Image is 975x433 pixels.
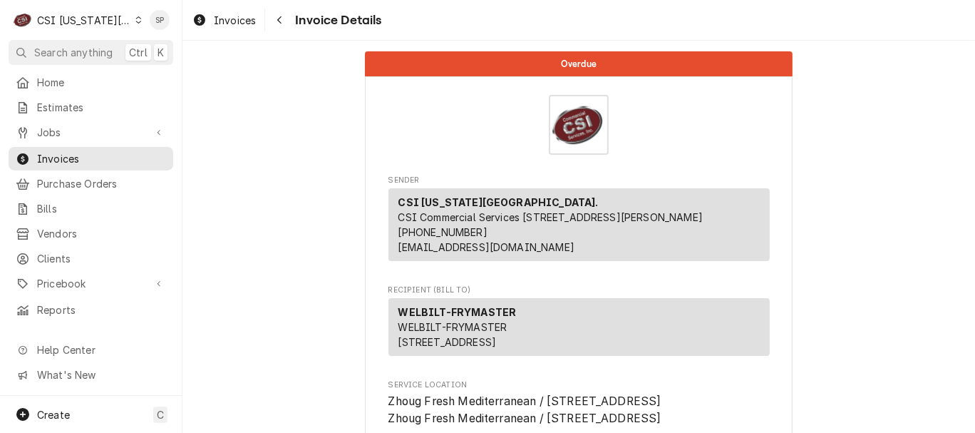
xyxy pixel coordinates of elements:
a: Invoices [187,9,262,32]
span: Clients [37,251,166,266]
a: Go to What's New [9,363,173,387]
span: Purchase Orders [37,176,166,191]
div: CSI [US_STATE][GEOGRAPHIC_DATA]. [37,13,131,28]
a: Reports [9,298,173,322]
a: Home [9,71,173,94]
div: Invoice Sender [388,175,770,268]
div: Invoice Recipient [388,285,770,362]
a: [EMAIL_ADDRESS][DOMAIN_NAME] [398,241,574,253]
div: Recipient (Bill To) [388,298,770,356]
div: Shelley Politte's Avatar [150,10,170,30]
a: Go to Help Center [9,338,173,362]
a: [PHONE_NUMBER] [398,226,488,238]
a: Go to Pricebook [9,272,173,295]
span: Invoice Details [291,11,381,30]
span: Bills [37,201,166,216]
span: Vendors [37,226,166,241]
div: Sender [388,188,770,267]
div: Service Location [388,379,770,427]
div: C [13,10,33,30]
span: Invoices [37,151,166,166]
span: What's New [37,367,165,382]
button: Navigate back [268,9,291,31]
a: Purchase Orders [9,172,173,195]
span: Overdue [561,59,597,68]
span: Invoices [214,13,256,28]
a: Estimates [9,96,173,119]
a: Go to Jobs [9,121,173,144]
span: Ctrl [129,45,148,60]
span: Zhoug Fresh Mediterranean / [STREET_ADDRESS] Zhoug Fresh Mediterranean / [STREET_ADDRESS] [388,394,661,425]
span: Help Center [37,342,165,357]
div: Recipient (Bill To) [388,298,770,362]
span: Service Location [388,379,770,391]
span: Jobs [37,125,145,140]
div: SP [150,10,170,30]
img: Logo [549,95,609,155]
span: K [158,45,164,60]
span: Recipient (Bill To) [388,285,770,296]
strong: CSI [US_STATE][GEOGRAPHIC_DATA]. [398,196,599,208]
a: Vendors [9,222,173,245]
span: Search anything [34,45,113,60]
span: Service Location [388,393,770,427]
span: C [157,407,164,422]
button: Search anythingCtrlK [9,40,173,65]
div: Status [365,51,793,76]
span: Pricebook [37,276,145,291]
strong: WELBILT-FRYMASTER [398,306,517,318]
a: Bills [9,197,173,220]
span: Home [37,75,166,90]
div: Sender [388,188,770,261]
div: CSI Kansas City.'s Avatar [13,10,33,30]
span: Estimates [37,100,166,115]
span: Sender [388,175,770,186]
span: CSI Commercial Services [STREET_ADDRESS][PERSON_NAME] [398,211,703,223]
span: Reports [37,302,166,317]
a: Invoices [9,147,173,170]
span: Create [37,409,70,421]
a: Clients [9,247,173,270]
span: WELBILT-FRYMASTER [STREET_ADDRESS] [398,321,507,348]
